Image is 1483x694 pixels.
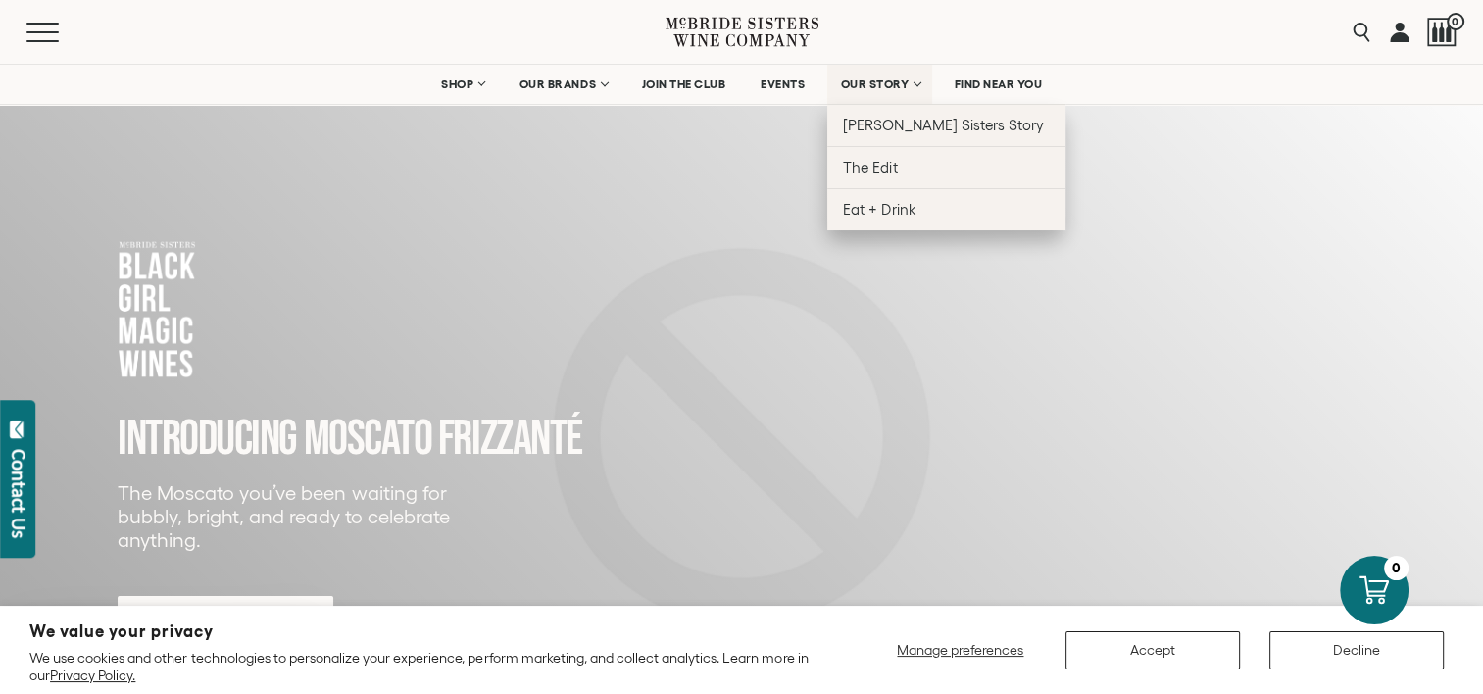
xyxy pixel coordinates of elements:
span: The Edit [843,159,897,175]
span: OUR BRANDS [519,77,596,91]
a: Shop our wines [118,596,333,643]
span: FIND NEAR YOU [955,77,1043,91]
a: Eat + Drink [827,188,1065,230]
span: EVENTS [761,77,805,91]
a: SHOP [428,65,497,104]
p: We use cookies and other technologies to personalize your experience, perform marketing, and coll... [29,649,814,684]
button: Accept [1065,631,1240,669]
span: 0 [1447,13,1464,30]
button: Decline [1269,631,1444,669]
span: Eat + Drink [843,201,915,218]
span: JOIN THE CLUB [642,77,726,91]
button: Mobile Menu Trigger [26,23,97,42]
span: SHOP [441,77,474,91]
span: MOSCATO [304,410,432,469]
div: Contact Us [9,449,28,538]
p: The Moscato you’ve been waiting for bubbly, bright, and ready to celebrate anything. [118,481,463,552]
a: OUR STORY [827,65,932,104]
span: Manage preferences [897,642,1023,658]
a: [PERSON_NAME] Sisters Story [827,104,1065,146]
a: The Edit [827,146,1065,188]
div: 0 [1384,556,1409,580]
span: Shop our wines [141,600,311,638]
span: INTRODUCING [118,410,297,469]
h2: We value your privacy [29,623,814,640]
button: Manage preferences [885,631,1036,669]
a: FIND NEAR YOU [942,65,1056,104]
a: JOIN THE CLUB [629,65,739,104]
a: Privacy Policy. [50,668,135,683]
span: OUR STORY [840,77,909,91]
span: FRIZZANTé [438,410,582,469]
a: OUR BRANDS [507,65,619,104]
a: EVENTS [748,65,817,104]
span: [PERSON_NAME] Sisters Story [843,117,1044,133]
